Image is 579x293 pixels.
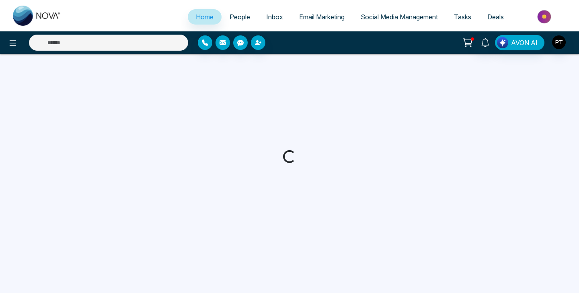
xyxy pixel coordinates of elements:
a: Inbox [258,9,291,25]
span: Social Media Management [361,13,438,21]
span: Inbox [266,13,283,21]
span: People [230,13,250,21]
a: Tasks [446,9,479,25]
span: Email Marketing [299,13,345,21]
a: Email Marketing [291,9,353,25]
span: Tasks [454,13,471,21]
span: Deals [487,13,504,21]
button: AVON AI [495,35,544,50]
a: Social Media Management [353,9,446,25]
img: Lead Flow [497,37,508,48]
img: Market-place.gif [516,8,574,26]
img: Nova CRM Logo [13,6,61,26]
span: Home [196,13,214,21]
a: Home [188,9,222,25]
img: User Avatar [552,35,566,49]
a: Deals [479,9,512,25]
a: People [222,9,258,25]
span: AVON AI [511,38,538,47]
